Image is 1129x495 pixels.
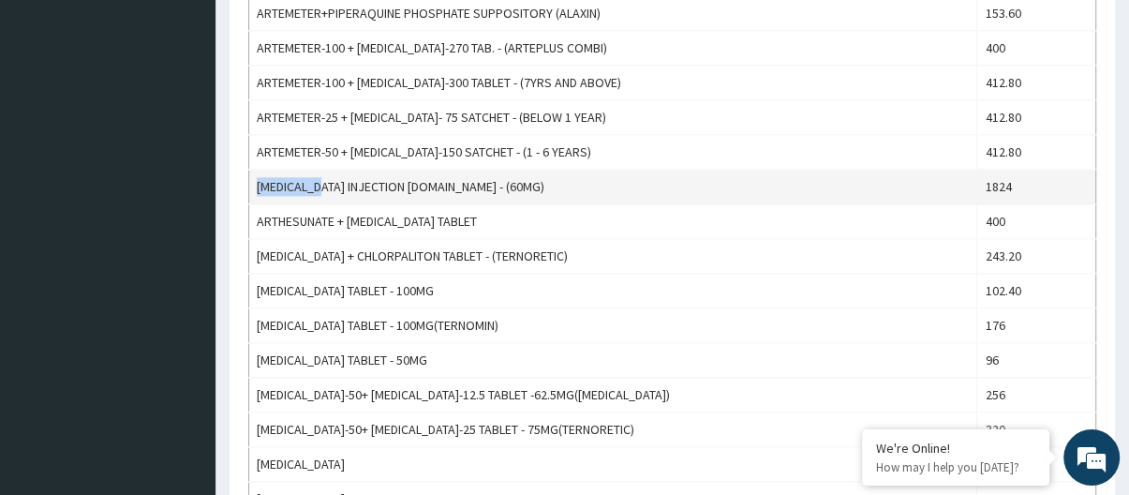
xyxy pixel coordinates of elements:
td: 96 [977,343,1096,378]
td: 412.80 [977,100,1096,135]
td: [MEDICAL_DATA] TABLET - 100MG(TERNOMIN) [249,308,977,343]
td: [MEDICAL_DATA] + CHLORPALITON TABLET - (TERNORETIC) [249,239,977,274]
td: [MEDICAL_DATA] TABLET - 50MG [249,343,977,378]
td: ARTEMETER-50 + [MEDICAL_DATA]-150 SATCHET - (1 - 6 YEARS) [249,135,977,170]
textarea: Type your message and hit 'Enter' [9,311,357,377]
td: 243.20 [977,239,1096,274]
td: [MEDICAL_DATA] TABLET - 100MG [249,274,977,308]
td: [MEDICAL_DATA] INJECTION [DOMAIN_NAME] - (60MG) [249,170,977,204]
td: 102.40 [977,274,1096,308]
td: [MEDICAL_DATA] [249,447,977,482]
td: ARTHESUNATE + [MEDICAL_DATA] TABLET [249,204,977,239]
div: Chat with us now [97,105,315,129]
td: ARTEMETER-25 + [MEDICAL_DATA]- 75 SATCHET - (BELOW 1 YEAR) [249,100,977,135]
td: ARTEMETER-100 + [MEDICAL_DATA]-270 TAB. - (ARTEPLUS COMBI) [249,31,977,66]
td: 256 [977,378,1096,412]
td: 320 [977,412,1096,447]
td: 1824 [977,170,1096,204]
img: d_794563401_company_1708531726252_794563401 [35,94,76,141]
span: We're online! [109,136,259,325]
td: 412.80 [977,135,1096,170]
div: Minimize live chat window [307,9,352,54]
div: We're Online! [876,440,1035,457]
p: How may I help you today? [876,459,1035,475]
td: [MEDICAL_DATA]-50+ [MEDICAL_DATA]-25 TABLET - 75MG(TERNORETIC) [249,412,977,447]
td: 176 [977,308,1096,343]
td: 400 [977,204,1096,239]
td: [MEDICAL_DATA]-50+ [MEDICAL_DATA]-12.5 TABLET -62.5MG([MEDICAL_DATA]) [249,378,977,412]
td: ARTEMETER-100 + [MEDICAL_DATA]-300 TABLET - (7YRS AND ABOVE) [249,66,977,100]
td: 412.80 [977,66,1096,100]
td: 400 [977,31,1096,66]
